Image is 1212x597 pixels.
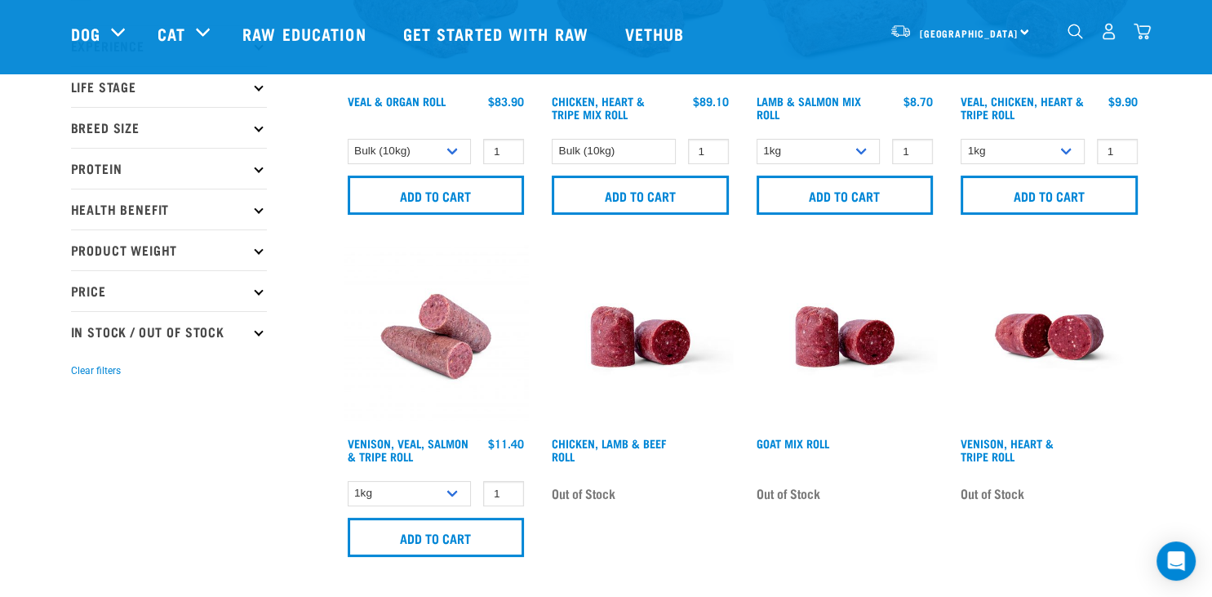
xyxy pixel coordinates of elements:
[552,176,729,215] input: Add to cart
[488,437,524,450] div: $11.40
[71,311,267,352] p: In Stock / Out Of Stock
[688,139,729,164] input: 1
[892,139,933,164] input: 1
[344,244,529,430] img: Venison Veal Salmon Tripe 1651
[71,229,267,270] p: Product Weight
[71,66,267,107] p: Life Stage
[961,440,1054,459] a: Venison, Heart & Tripe Roll
[348,98,446,104] a: Veal & Organ Roll
[961,98,1084,117] a: Veal, Chicken, Heart & Tripe Roll
[1068,24,1083,39] img: home-icon-1@2x.png
[348,176,525,215] input: Add to cart
[753,244,938,430] img: Raw Essentials Chicken Lamb Beef Bulk Minced Raw Dog Food Roll Unwrapped
[71,107,267,148] p: Breed Size
[348,440,468,459] a: Venison, Veal, Salmon & Tripe Roll
[757,440,829,446] a: Goat Mix Roll
[1100,23,1117,40] img: user.png
[387,1,609,66] a: Get started with Raw
[488,95,524,108] div: $83.90
[961,176,1138,215] input: Add to cart
[552,98,645,117] a: Chicken, Heart & Tripe Mix Roll
[961,481,1024,506] span: Out of Stock
[693,95,729,108] div: $89.10
[1097,139,1138,164] input: 1
[757,98,861,117] a: Lamb & Salmon Mix Roll
[71,21,100,46] a: Dog
[1157,541,1196,581] div: Open Intercom Messenger
[348,518,525,557] input: Add to cart
[1108,95,1138,108] div: $9.90
[1134,23,1151,40] img: home-icon@2x.png
[71,270,267,311] p: Price
[609,1,705,66] a: Vethub
[903,95,933,108] div: $8.70
[957,244,1142,430] img: Raw Essentials Venison Heart & Tripe Hypoallergenic Raw Pet Food Bulk Roll Unwrapped
[71,148,267,189] p: Protein
[920,30,1019,36] span: [GEOGRAPHIC_DATA]
[552,440,666,459] a: Chicken, Lamb & Beef Roll
[226,1,386,66] a: Raw Education
[890,24,912,38] img: van-moving.png
[483,481,524,506] input: 1
[158,21,185,46] a: Cat
[552,481,615,506] span: Out of Stock
[483,139,524,164] input: 1
[548,244,733,430] img: Raw Essentials Chicken Lamb Beef Bulk Minced Raw Dog Food Roll Unwrapped
[757,176,934,215] input: Add to cart
[71,363,121,378] button: Clear filters
[71,189,267,229] p: Health Benefit
[757,481,820,506] span: Out of Stock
